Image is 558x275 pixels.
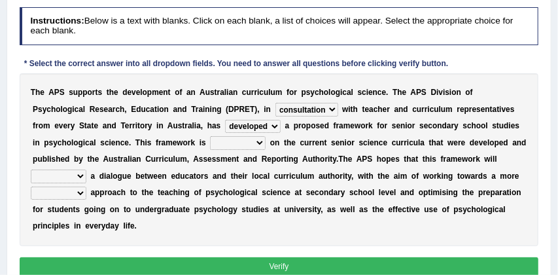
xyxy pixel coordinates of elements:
b: a [78,105,83,114]
b: m [343,121,351,130]
b: n [212,105,217,114]
b: e [63,121,67,130]
b: A [411,88,417,97]
b: r [113,105,116,114]
b: l [83,105,85,114]
b: o [408,121,412,130]
b: l [486,121,488,130]
b: o [311,121,315,130]
b: c [362,88,366,97]
b: i [257,88,259,97]
b: p [44,138,48,147]
b: y [43,105,47,114]
b: o [466,88,470,97]
b: l [439,105,441,114]
b: v [131,88,136,97]
b: u [417,105,421,114]
b: i [340,88,342,97]
b: u [141,105,146,114]
b: n [266,105,271,114]
b: h [51,105,56,114]
b: s [476,105,481,114]
b: c [412,105,417,114]
b: a [87,121,92,130]
b: u [434,105,439,114]
b: e [114,88,118,97]
b: n [191,88,196,97]
b: E [131,105,136,114]
b: s [493,121,497,130]
b: c [342,88,347,97]
b: r [129,121,132,130]
b: m [152,88,159,97]
b: v [59,121,63,130]
b: a [394,105,399,114]
b: h [120,105,124,114]
b: u [271,88,275,97]
h4: Below is a text with blanks. Click on each blank, a list of choices will appear. Select the appro... [20,7,539,45]
b: o [67,138,71,147]
b: r [196,105,199,114]
b: i [83,138,85,147]
b: e [124,138,129,147]
b: d [122,88,127,97]
b: l [328,88,330,97]
b: s [38,105,43,114]
b: r [145,121,148,130]
b: n [233,88,237,97]
b: e [351,121,355,130]
b: e [460,105,464,114]
b: h [35,88,40,97]
b: o [481,121,485,130]
b: p [78,88,82,97]
b: a [493,105,497,114]
b: R [90,105,96,114]
b: a [229,88,234,97]
b: ) [254,105,257,114]
b: c [116,105,120,114]
b: e [54,121,59,130]
b: s [98,88,103,97]
b: h [378,105,383,114]
b: f [287,88,289,97]
b: r [366,121,369,130]
b: e [95,105,99,114]
b: t [96,88,98,97]
b: i [194,121,196,130]
b: c [374,105,378,114]
b: e [382,88,387,97]
b: e [365,105,370,114]
b: e [136,88,141,97]
b: p [464,105,469,114]
b: c [46,105,51,114]
b: u [264,88,268,97]
b: s [178,121,183,130]
b: n [457,88,461,97]
b: u [73,88,78,97]
b: i [135,121,137,130]
b: P [54,88,60,97]
b: v [439,88,444,97]
b: g [217,105,221,114]
b: o [143,88,147,97]
b: s [510,105,515,114]
b: i [264,105,266,114]
b: , [124,105,126,114]
b: o [39,121,43,130]
b: e [104,105,109,114]
b: l [224,88,226,97]
b: E [245,105,250,114]
b: s [217,121,221,130]
b: o [476,121,481,130]
b: c [58,138,62,147]
b: o [360,121,365,130]
b: i [156,121,158,130]
b: i [349,105,351,114]
b: D [228,105,234,114]
b: g [78,138,83,147]
b: r [469,105,472,114]
b: a [220,88,224,97]
b: A [200,88,205,97]
b: h [61,138,66,147]
b: o [331,88,336,97]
